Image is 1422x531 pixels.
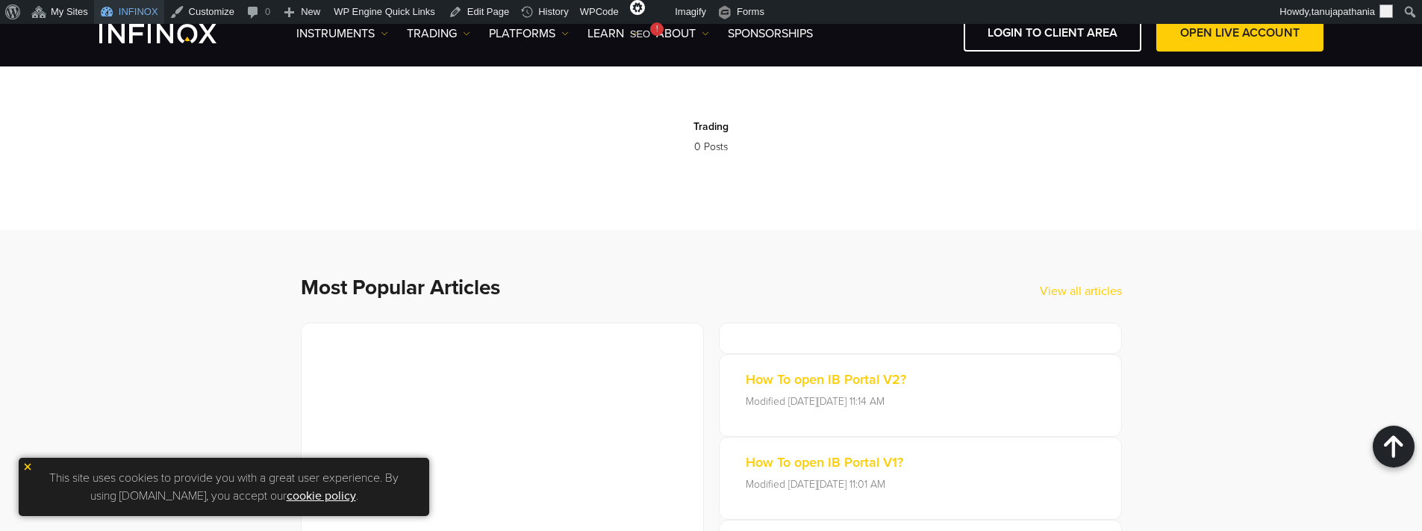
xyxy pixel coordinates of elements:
[1040,282,1122,300] a: View all articles
[489,25,569,43] a: PLATFORMS
[746,453,903,473] p: How To open IB Portal V1?
[693,139,729,155] p: 0 Posts
[99,24,252,43] a: INFINOX Logo
[964,15,1141,52] a: LOGIN TO CLIENT AREA
[719,354,1122,437] a: How To open IB Portal V2? Modified [DATE][DATE] 11:14 AM
[656,25,709,43] a: ABOUT
[22,462,33,472] img: yellow close icon
[693,119,729,134] p: Trading
[630,28,650,40] span: SEO
[407,25,470,43] a: TRADING
[287,488,356,503] a: cookie policy
[301,275,1040,300] h2: Most Popular Articles
[746,394,906,409] p: Modified [DATE][DATE] 11:14 AM
[746,370,906,390] p: How To open IB Portal V2?
[614,91,808,185] a: Trading 0 Posts
[728,25,813,43] a: SPONSORSHIPS
[1156,15,1323,52] a: OPEN LIVE ACCOUNT
[1312,6,1375,17] span: tanujapathania
[650,22,664,36] div: !
[746,476,903,492] p: Modified [DATE][DATE] 11:01 AM
[296,25,388,43] a: Instruments
[719,437,1122,520] a: How To open IB Portal V1? Modified [DATE][DATE] 11:01 AM
[26,465,422,509] p: This site uses cookies to provide you with a great user experience. By using [DOMAIN_NAME], you a...
[587,25,637,43] a: Learn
